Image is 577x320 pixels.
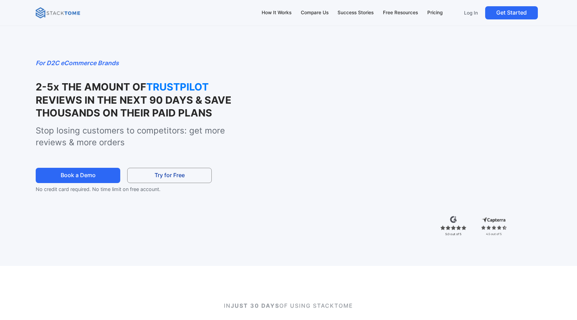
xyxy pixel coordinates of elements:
[259,6,295,20] a: How It Works
[262,9,291,17] div: How It Works
[485,6,538,19] a: Get Started
[424,6,446,20] a: Pricing
[36,94,231,119] strong: REVIEWS IN THE NEXT 90 DAYS & SAVE THOUSANDS ON THEIR PAID PLANS
[464,10,478,16] p: Log In
[146,80,216,93] strong: TRUSTPILOT
[297,6,332,20] a: Compare Us
[383,9,418,17] div: Free Resources
[231,302,279,309] strong: JUST 30 DAYS
[36,59,119,67] em: For D2C eCommerce Brands
[268,58,541,212] iframe: StackTome- product_demo 07.24 - 1.3x speed (1080p)
[36,168,120,183] a: Book a Demo
[61,302,516,310] p: IN OF USING STACKTOME
[36,125,253,148] p: Stop losing customers to competitors: get more reviews & more orders
[36,81,146,93] strong: 2-5x THE AMOUNT OF
[301,9,329,17] div: Compare Us
[127,168,212,183] a: Try for Free
[338,9,374,17] div: Success Stories
[36,185,224,193] p: No credit card required. No time limit on free account.
[460,6,482,19] a: Log In
[380,6,421,20] a: Free Resources
[427,9,443,17] div: Pricing
[334,6,377,20] a: Success Stories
